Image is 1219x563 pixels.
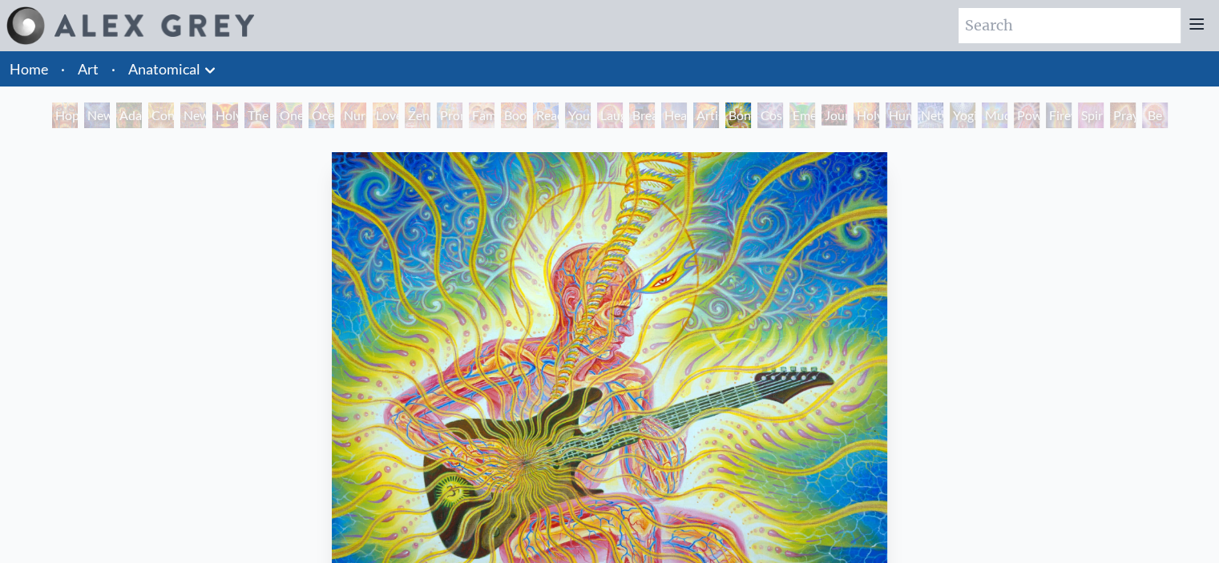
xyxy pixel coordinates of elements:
[437,103,462,128] div: Promise
[341,103,366,128] div: Nursing
[661,103,687,128] div: Healing
[789,103,815,128] div: Emerald Grail
[469,103,494,128] div: Family
[54,51,71,86] li: ·
[128,58,200,80] a: Anatomical
[854,103,879,128] div: Holy Fire
[116,103,142,128] div: Adam & Eve
[959,8,1181,43] input: Search
[105,51,122,86] li: ·
[982,103,1007,128] div: Mudra
[1142,103,1168,128] div: Be a Good Human Being
[244,103,270,128] div: The Kiss
[886,103,911,128] div: Human Geometry
[918,103,943,128] div: Networks
[1046,103,1072,128] div: Firewalking
[373,103,398,128] div: Love Circuit
[597,103,623,128] div: Laughing Man
[821,103,847,128] div: Journey of the Wounded Healer
[950,103,975,128] div: Yogi & the Möbius Sphere
[725,103,751,128] div: Bond
[78,58,99,80] a: Art
[757,103,783,128] div: Cosmic Lovers
[501,103,527,128] div: Boo-boo
[533,103,559,128] div: Reading
[1078,103,1104,128] div: Spirit Animates the Flesh
[1014,103,1039,128] div: Power to the Peaceful
[276,103,302,128] div: One Taste
[52,103,78,128] div: Hope
[180,103,206,128] div: New Man New Woman
[84,103,110,128] div: New Man [DEMOGRAPHIC_DATA]: [DEMOGRAPHIC_DATA] Mind
[405,103,430,128] div: Zena Lotus
[629,103,655,128] div: Breathing
[1110,103,1136,128] div: Praying Hands
[565,103,591,128] div: Young & Old
[309,103,334,128] div: Ocean of Love Bliss
[212,103,238,128] div: Holy Grail
[148,103,174,128] div: Contemplation
[693,103,719,128] div: Artist's Hand
[10,60,48,78] a: Home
